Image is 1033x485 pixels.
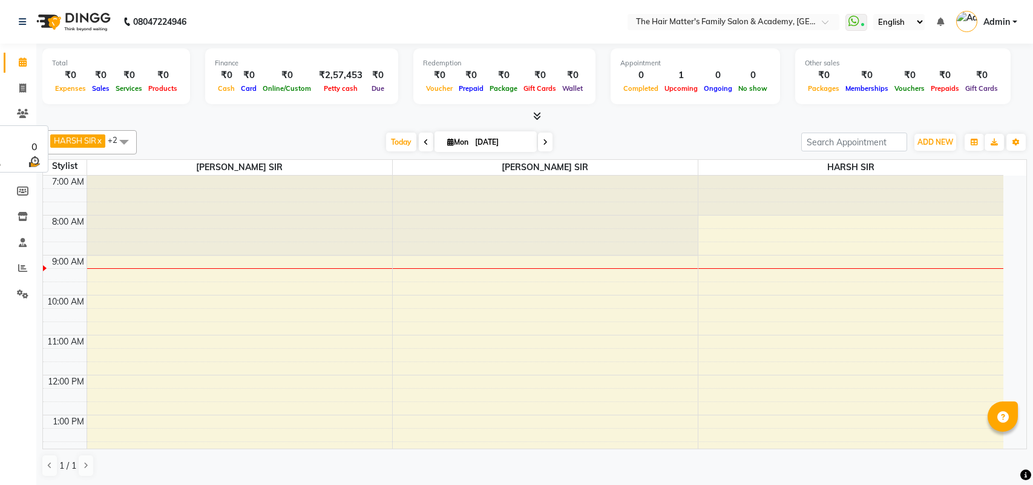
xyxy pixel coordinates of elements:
span: Prepaids [928,84,962,93]
span: Expenses [52,84,89,93]
button: ADD NEW [914,134,956,151]
div: ₹2,57,453 [314,68,367,82]
div: ₹0 [842,68,891,82]
div: ₹0 [52,68,89,82]
div: ₹0 [487,68,520,82]
div: ₹0 [423,68,456,82]
span: Online/Custom [260,84,314,93]
div: Redemption [423,58,586,68]
span: Gift Cards [962,84,1001,93]
span: Upcoming [661,84,701,93]
div: 0 [701,68,735,82]
span: Today [386,133,416,151]
span: No show [735,84,770,93]
span: Petty cash [321,84,361,93]
span: Gift Cards [520,84,559,93]
span: Package [487,84,520,93]
span: Services [113,84,145,93]
span: Ongoing [701,84,735,93]
div: ₹0 [145,68,180,82]
div: ₹0 [238,68,260,82]
div: ₹0 [215,68,238,82]
span: HARSH SIR [54,136,96,145]
img: logo [31,5,114,39]
span: [PERSON_NAME] SIR [393,160,698,175]
div: 9:00 AM [50,256,87,268]
div: Other sales [805,58,1001,68]
input: Search Appointment [801,133,907,151]
a: x [96,136,102,145]
b: 08047224946 [133,5,186,39]
div: Stylist [43,160,87,173]
img: Admin [956,11,977,32]
span: Cash [215,84,238,93]
div: 12:00 PM [45,375,87,388]
span: Wallet [559,84,586,93]
div: Finance [215,58,389,68]
div: ₹0 [260,68,314,82]
div: 11:00 AM [45,335,87,348]
span: Memberships [842,84,891,93]
div: ₹0 [113,68,145,82]
span: Packages [805,84,842,93]
span: ADD NEW [917,137,953,147]
span: Mon [444,137,471,147]
span: Sales [89,84,113,93]
div: 8:00 AM [50,216,87,228]
div: ₹0 [962,68,1001,82]
div: 7:00 AM [50,176,87,188]
div: ₹0 [805,68,842,82]
span: Vouchers [891,84,928,93]
span: HARSH SIR [698,160,1004,175]
div: Total [52,58,180,68]
span: Due [369,84,387,93]
div: 0 [27,139,42,154]
span: Completed [620,84,661,93]
div: ₹0 [520,68,559,82]
span: +2 [108,135,126,145]
div: ₹0 [456,68,487,82]
div: 1:00 PM [50,415,87,428]
div: ₹0 [89,68,113,82]
img: wait_time.png [27,154,42,169]
span: Prepaid [456,84,487,93]
div: ₹0 [559,68,586,82]
input: 2025-09-01 [471,133,532,151]
div: ₹0 [928,68,962,82]
div: 10:00 AM [45,295,87,308]
span: Voucher [423,84,456,93]
span: [PERSON_NAME] SIR [87,160,392,175]
span: 1 / 1 [59,460,76,472]
div: ₹0 [367,68,389,82]
div: ₹0 [891,68,928,82]
div: Appointment [620,58,770,68]
span: Admin [983,16,1010,28]
div: 0 [735,68,770,82]
div: 0 [620,68,661,82]
span: Card [238,84,260,93]
div: 1 [661,68,701,82]
span: Products [145,84,180,93]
